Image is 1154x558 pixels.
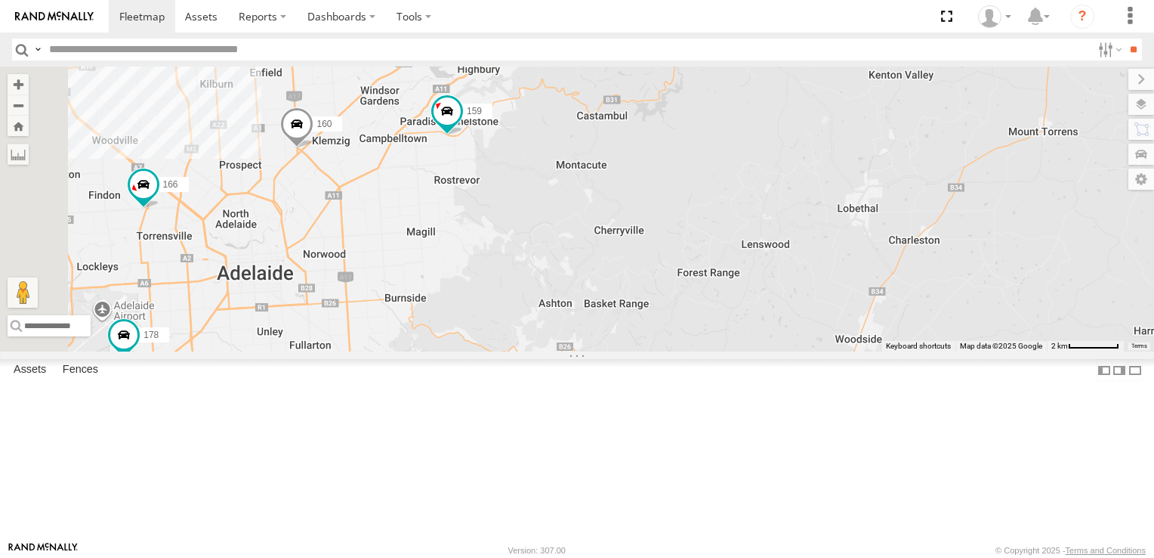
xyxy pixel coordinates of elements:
span: 159 [467,105,482,116]
label: Dock Summary Table to the Left [1097,359,1112,381]
label: Dock Summary Table to the Right [1112,359,1127,381]
button: Drag Pegman onto the map to open Street View [8,277,38,308]
label: Map Settings [1128,169,1154,190]
label: Fences [55,360,106,381]
button: Map Scale: 2 km per 64 pixels [1047,341,1124,352]
button: Zoom in [8,74,29,95]
div: Version: 307.00 [508,546,566,555]
button: Zoom out [8,95,29,116]
i: ? [1070,5,1094,29]
button: Keyboard shortcuts [886,341,951,352]
img: rand-logo.svg [15,11,94,22]
div: Frank Cope [973,5,1017,28]
a: Terms and Conditions [1066,546,1146,555]
span: 160 [316,119,332,129]
button: Zoom Home [8,116,29,136]
label: Search Query [32,39,44,60]
label: Measure [8,144,29,165]
a: Visit our Website [8,543,78,558]
label: Hide Summary Table [1128,359,1143,381]
span: 166 [163,179,178,190]
span: 178 [143,329,159,339]
a: Terms (opens in new tab) [1131,343,1147,349]
div: © Copyright 2025 - [995,546,1146,555]
span: Map data ©2025 Google [960,342,1042,350]
label: Assets [6,360,54,381]
span: 2 km [1051,342,1068,350]
label: Search Filter Options [1092,39,1125,60]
